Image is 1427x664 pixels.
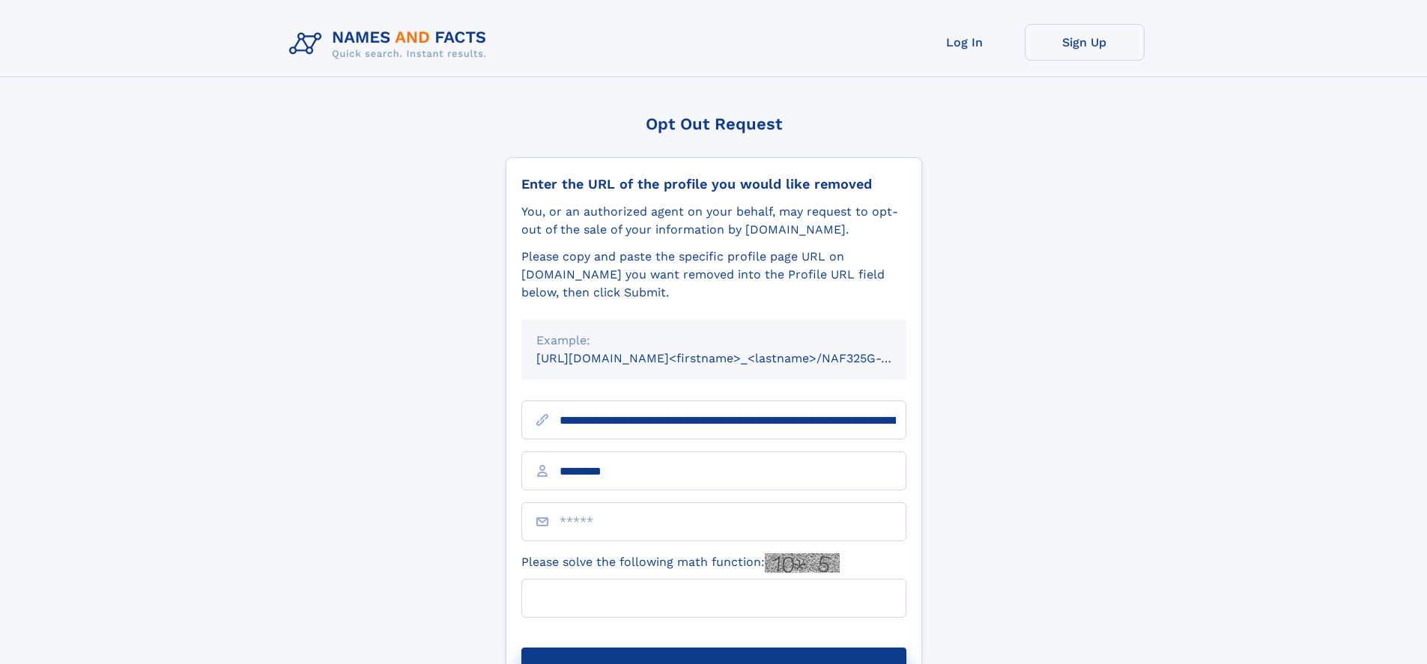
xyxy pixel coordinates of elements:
label: Please solve the following math function: [521,553,840,573]
div: Example: [536,332,891,350]
div: Please copy and paste the specific profile page URL on [DOMAIN_NAME] you want removed into the Pr... [521,248,906,302]
div: You, or an authorized agent on your behalf, may request to opt-out of the sale of your informatio... [521,203,906,239]
div: Opt Out Request [506,115,922,133]
div: Enter the URL of the profile you would like removed [521,176,906,192]
small: [URL][DOMAIN_NAME]<firstname>_<lastname>/NAF325G-xxxxxxxx [536,351,935,365]
a: Sign Up [1025,24,1145,61]
img: Logo Names and Facts [283,24,499,64]
a: Log In [905,24,1025,61]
